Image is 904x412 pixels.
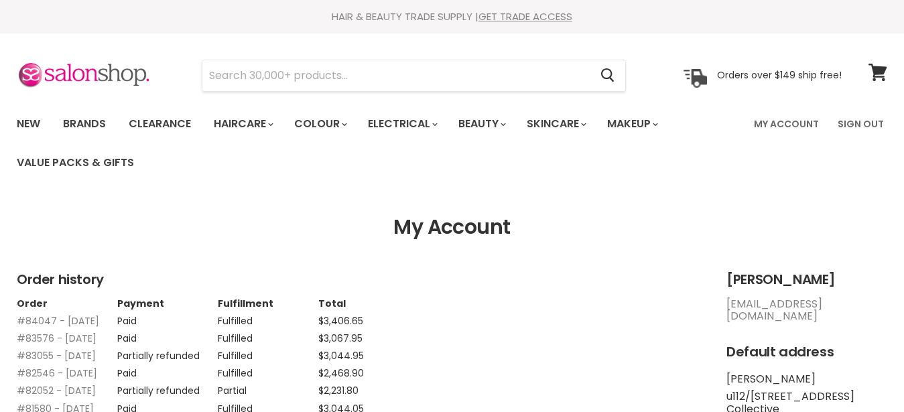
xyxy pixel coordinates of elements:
[218,326,318,344] td: Fulfilled
[318,332,363,345] span: $3,067.95
[17,332,96,345] a: #83576 - [DATE]
[218,379,318,396] td: Partial
[284,110,355,138] a: Colour
[478,9,572,23] a: GET TRADE ACCESS
[358,110,446,138] a: Electrical
[117,326,218,344] td: Paid
[117,298,218,309] th: Payment
[726,344,887,360] h2: Default address
[17,298,117,309] th: Order
[746,110,827,138] a: My Account
[17,272,700,287] h2: Order history
[117,361,218,379] td: Paid
[218,361,318,379] td: Fulfilled
[204,110,281,138] a: Haircare
[7,105,746,182] ul: Main menu
[590,60,625,91] button: Search
[517,110,594,138] a: Skincare
[726,296,822,324] a: [EMAIL_ADDRESS][DOMAIN_NAME]
[726,272,887,287] h2: [PERSON_NAME]
[117,344,218,361] td: Partially refunded
[448,110,514,138] a: Beauty
[53,110,116,138] a: Brands
[318,314,363,328] span: $3,406.65
[726,373,887,385] li: [PERSON_NAME]
[597,110,666,138] a: Makeup
[202,60,626,92] form: Product
[218,309,318,326] td: Fulfilled
[717,69,842,81] p: Orders over $149 ship free!
[17,216,887,239] h1: My Account
[7,110,50,138] a: New
[17,314,99,328] a: #84047 - [DATE]
[202,60,590,91] input: Search
[17,366,97,380] a: #82546 - [DATE]
[218,298,318,309] th: Fulfillment
[218,344,318,361] td: Fulfilled
[17,384,96,397] a: #82052 - [DATE]
[318,384,359,397] span: $2,231.80
[119,110,201,138] a: Clearance
[17,349,96,362] a: #83055 - [DATE]
[830,110,892,138] a: Sign Out
[318,298,419,309] th: Total
[7,149,144,177] a: Value Packs & Gifts
[117,379,218,396] td: Partially refunded
[318,349,364,362] span: $3,044.95
[318,366,364,380] span: $2,468.90
[117,309,218,326] td: Paid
